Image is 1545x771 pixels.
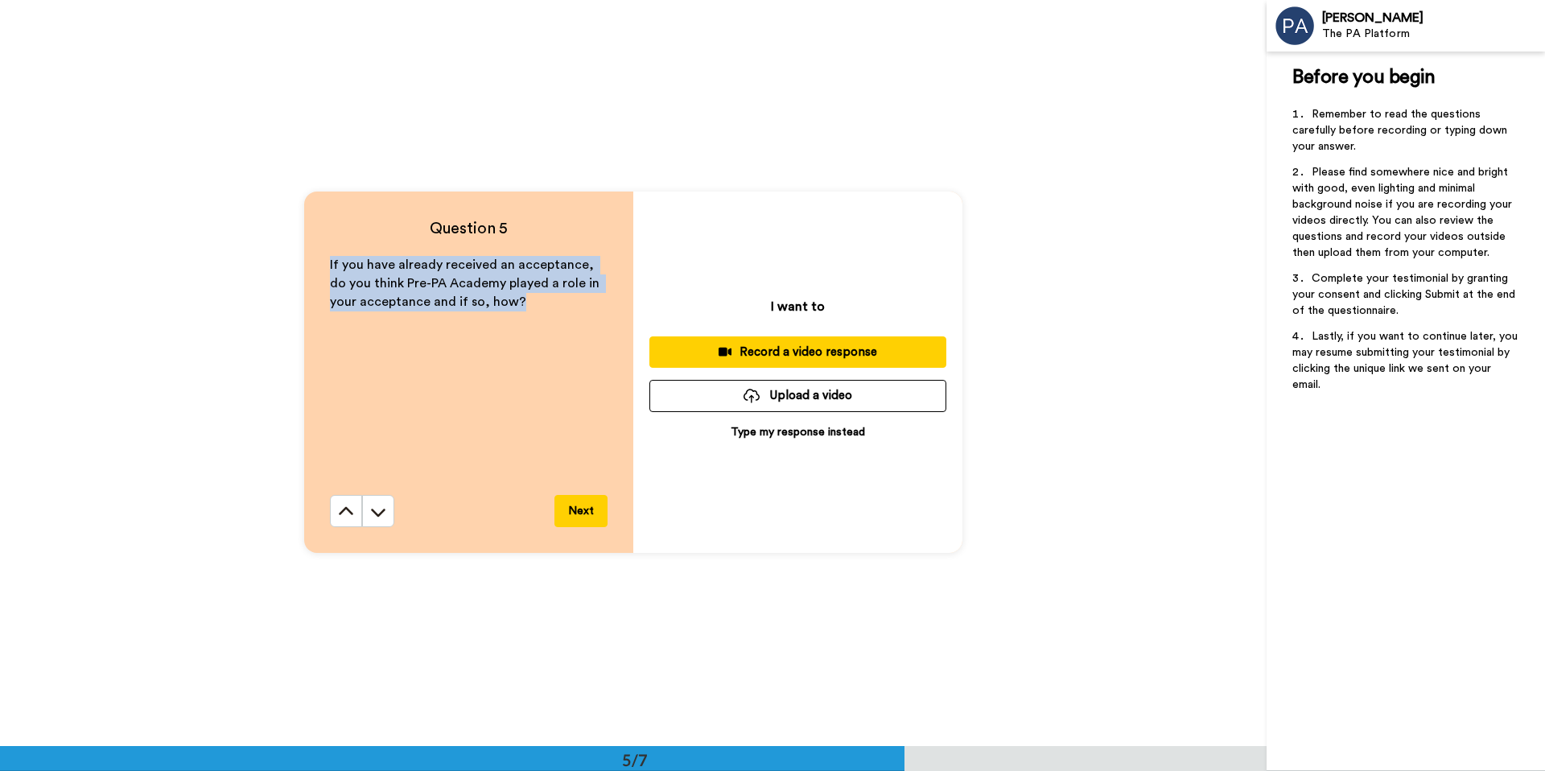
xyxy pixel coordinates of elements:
[330,217,608,240] h4: Question 5
[1275,6,1314,45] img: Profile Image
[1322,10,1544,26] div: [PERSON_NAME]
[649,336,946,368] button: Record a video response
[662,344,933,361] div: Record a video response
[649,380,946,411] button: Upload a video
[1292,109,1510,152] span: Remember to read the questions carefully before recording or typing down your answer.
[1292,331,1521,390] span: Lastly, if you want to continue later, you may resume submitting your testimonial by clicking the...
[1292,68,1435,87] span: Before you begin
[731,424,865,440] p: Type my response instead
[596,748,674,771] div: 5/7
[554,495,608,527] button: Next
[1292,273,1518,316] span: Complete your testimonial by granting your consent and clicking Submit at the end of the question...
[1322,27,1544,41] div: The PA Platform
[771,297,825,316] p: I want to
[330,258,603,308] span: If you have already received an acceptance, do you think Pre-PA Academy played a role in your acc...
[1292,167,1515,258] span: Please find somewhere nice and bright with good, even lighting and minimal background noise if yo...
